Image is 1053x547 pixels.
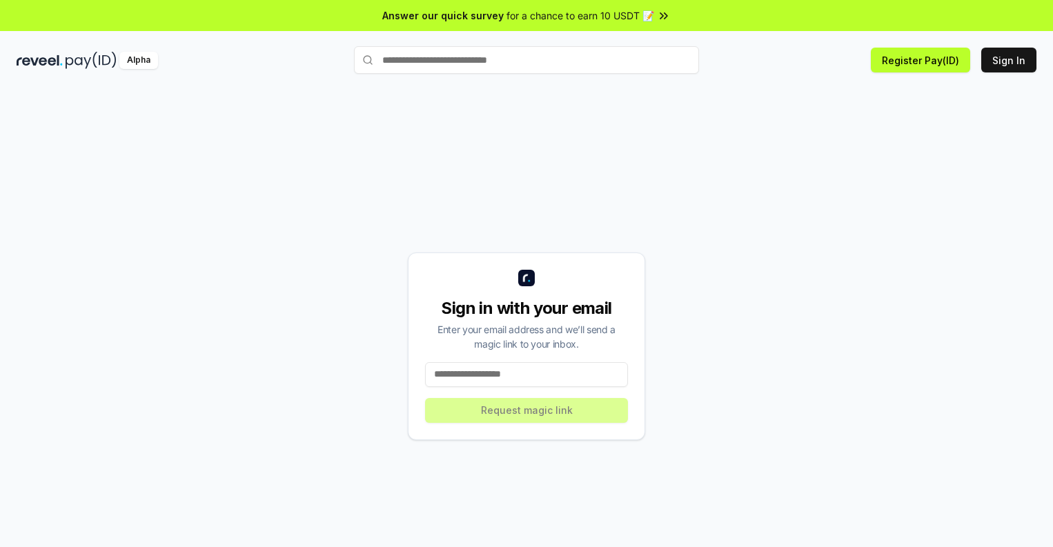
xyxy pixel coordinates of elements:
button: Register Pay(ID) [871,48,970,72]
span: Answer our quick survey [382,8,504,23]
div: Alpha [119,52,158,69]
div: Enter your email address and we’ll send a magic link to your inbox. [425,322,628,351]
img: pay_id [66,52,117,69]
div: Sign in with your email [425,297,628,319]
span: for a chance to earn 10 USDT 📝 [506,8,654,23]
button: Sign In [981,48,1036,72]
img: reveel_dark [17,52,63,69]
img: logo_small [518,270,535,286]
